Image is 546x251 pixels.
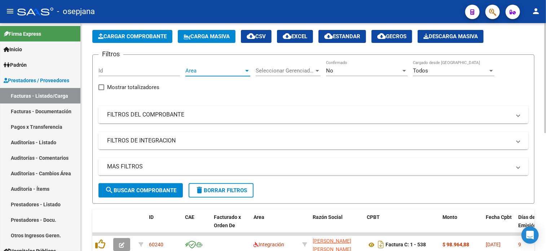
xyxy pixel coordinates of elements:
[247,32,255,40] mat-icon: cloud_download
[195,186,204,194] mat-icon: delete
[254,214,264,220] span: Area
[442,214,457,220] span: Monto
[371,30,412,43] button: Gecros
[483,210,515,241] datatable-header-cell: Fecha Cpbt
[521,226,539,244] div: Open Intercom Messenger
[241,30,272,43] button: CSV
[149,214,154,220] span: ID
[98,49,123,59] h3: Filtros
[178,30,235,43] button: Carga Masiva
[377,33,406,40] span: Gecros
[283,32,291,40] mat-icon: cloud_download
[214,214,241,228] span: Facturado x Orden De
[6,7,14,16] mat-icon: menu
[189,183,254,198] button: Borrar Filtros
[418,30,484,43] app-download-masive: Descarga masiva de comprobantes (adjuntos)
[313,214,343,220] span: Razón Social
[310,210,364,241] datatable-header-cell: Razón Social
[98,106,528,123] mat-expansion-panel-header: FILTROS DEL COMPROBANTE
[324,33,360,40] span: Estandar
[107,83,159,92] span: Mostrar totalizadores
[440,210,483,241] datatable-header-cell: Monto
[377,32,386,40] mat-icon: cloud_download
[4,30,41,38] span: Firma Express
[413,67,428,74] span: Todos
[254,242,284,247] span: Integración
[149,242,163,247] span: 60240
[418,30,484,43] button: Descarga Masiva
[4,61,27,69] span: Padrón
[324,32,333,40] mat-icon: cloud_download
[107,163,511,171] mat-panel-title: MAS FILTROS
[146,210,182,241] datatable-header-cell: ID
[364,210,440,241] datatable-header-cell: CPBT
[326,67,333,74] span: No
[277,30,313,43] button: EXCEL
[251,210,299,241] datatable-header-cell: Area
[486,242,501,247] span: [DATE]
[105,187,176,194] span: Buscar Comprobante
[376,239,386,250] i: Descargar documento
[367,214,380,220] span: CPBT
[256,67,314,74] span: Seleccionar Gerenciador
[98,33,167,40] span: Cargar Comprobante
[107,111,511,119] mat-panel-title: FILTROS DEL COMPROBANTE
[423,33,478,40] span: Descarga Masiva
[185,67,244,74] span: Area
[107,137,511,145] mat-panel-title: FILTROS DE INTEGRACION
[184,33,230,40] span: Carga Masiva
[532,7,540,16] mat-icon: person
[318,30,366,43] button: Estandar
[211,210,251,241] datatable-header-cell: Facturado x Orden De
[442,242,469,247] strong: $ 98.964,88
[247,33,266,40] span: CSV
[486,214,512,220] span: Fecha Cpbt
[4,45,22,53] span: Inicio
[283,33,307,40] span: EXCEL
[195,187,247,194] span: Borrar Filtros
[518,242,521,247] span: 9
[98,158,528,175] mat-expansion-panel-header: MAS FILTROS
[98,132,528,149] mat-expansion-panel-header: FILTROS DE INTEGRACION
[518,214,543,228] span: Días desde Emisión
[105,186,114,194] mat-icon: search
[92,30,172,43] button: Cargar Comprobante
[185,214,194,220] span: CAE
[182,210,211,241] datatable-header-cell: CAE
[98,183,183,198] button: Buscar Comprobante
[57,4,95,19] span: - osepjana
[4,76,69,84] span: Prestadores / Proveedores
[386,242,426,248] strong: Factura C: 1 - 538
